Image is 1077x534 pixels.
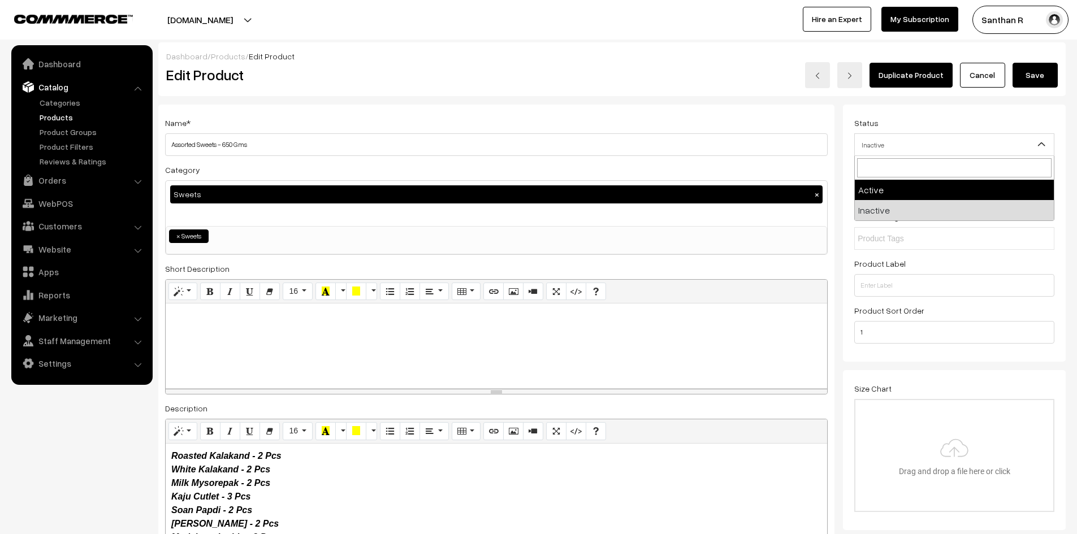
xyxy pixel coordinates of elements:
button: Link (CTRL+K) [483,422,504,440]
button: Video [523,422,543,440]
label: Name [165,117,191,129]
span: Edit Product [249,51,295,61]
a: Hire an Expert [803,7,871,32]
button: Remove Font Style (CTRL+\) [259,283,280,301]
button: Italic (CTRL+I) [220,283,240,301]
a: Dashboard [14,54,149,74]
button: More Color [335,283,347,301]
button: Unordered list (CTRL+SHIFT+NUM7) [380,422,400,440]
button: Style [168,283,197,301]
label: Product Label [854,258,906,270]
input: Enter Label [854,274,1054,297]
label: Product Sort Order [854,305,924,316]
img: left-arrow.png [814,72,821,79]
div: resize [166,389,827,394]
button: Underline (CTRL+U) [240,283,260,301]
button: Help [586,422,606,440]
a: WebPOS [14,193,149,214]
button: More Color [335,422,347,440]
button: Bold (CTRL+B) [200,422,220,440]
a: Reports [14,285,149,305]
img: COMMMERCE [14,15,133,23]
button: Santhan R [972,6,1069,34]
li: Active [855,180,1054,200]
button: More Color [366,422,377,440]
a: Website [14,239,149,259]
a: Settings [14,353,149,374]
span: 16 [289,426,298,435]
label: Description [165,402,207,414]
li: Inactive [855,200,1054,220]
li: Sweets [169,229,209,243]
button: Font Size [283,422,313,440]
button: More Color [366,283,377,301]
span: × [176,231,180,241]
button: Table [452,422,481,440]
button: Picture [503,422,524,440]
h2: Edit Product [166,66,528,84]
button: Font Size [283,283,313,301]
a: Cancel [960,63,1005,88]
div: / / [166,50,1058,62]
button: Code View [566,283,586,301]
button: Save [1013,63,1058,88]
button: [DOMAIN_NAME] [128,6,273,34]
button: Full Screen [546,422,566,440]
button: Paragraph [419,422,448,440]
button: Underline (CTRL+U) [240,422,260,440]
button: Unordered list (CTRL+SHIFT+NUM7) [380,283,400,301]
button: Ordered list (CTRL+SHIFT+NUM8) [400,422,420,440]
span: Inactive [854,133,1054,156]
button: Video [523,283,543,301]
button: Code View [566,422,586,440]
button: Recent Color [315,422,336,440]
button: Link (CTRL+K) [483,283,504,301]
input: Product Tags [858,233,957,245]
button: Background Color [346,283,366,301]
img: user [1046,11,1063,28]
a: Reviews & Ratings [37,155,149,167]
label: Status [854,117,879,129]
button: Help [586,283,606,301]
button: × [812,189,822,199]
button: Italic (CTRL+I) [220,422,240,440]
input: Enter Number [854,321,1054,344]
button: Ordered list (CTRL+SHIFT+NUM8) [400,283,420,301]
a: Products [37,111,149,123]
label: Category [165,164,200,176]
a: Categories [37,97,149,108]
a: Orders [14,170,149,190]
img: right-arrow.png [846,72,853,79]
button: Background Color [346,422,366,440]
a: Product Groups [37,126,149,138]
a: My Subscription [881,7,958,32]
a: Staff Management [14,331,149,351]
div: Sweets [170,185,823,203]
a: Product Filters [37,141,149,153]
a: Products [211,51,245,61]
button: Recent Color [315,283,336,301]
button: Paragraph [419,283,448,301]
a: Dashboard [166,51,207,61]
span: Inactive [855,135,1054,155]
label: Size Chart [854,383,892,394]
label: Short Description [165,263,230,275]
button: Full Screen [546,283,566,301]
button: Table [452,283,481,301]
button: Style [168,422,197,440]
a: Marketing [14,307,149,328]
button: Picture [503,283,524,301]
span: 16 [289,286,298,296]
a: COMMMERCE [14,11,113,25]
a: Duplicate Product [870,63,953,88]
a: Customers [14,216,149,236]
button: Remove Font Style (CTRL+\) [259,422,280,440]
a: Apps [14,262,149,282]
input: Name [165,133,828,156]
a: Catalog [14,77,149,97]
button: Bold (CTRL+B) [200,283,220,301]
